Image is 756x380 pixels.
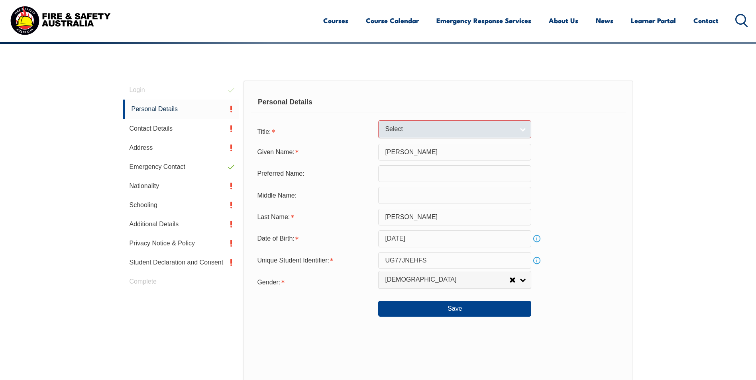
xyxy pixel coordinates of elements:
a: Info [531,233,542,244]
a: Courses [323,10,348,31]
span: Select [385,125,514,133]
span: [DEMOGRAPHIC_DATA] [385,276,509,284]
span: Gender: [257,279,280,286]
div: Middle Name: [251,188,378,203]
div: Last Name is required. [251,210,378,225]
a: Emergency Contact [123,157,240,176]
input: 10 Characters no 1, 0, O or I [378,252,531,269]
a: Personal Details [123,100,240,119]
div: Given Name is required. [251,145,378,160]
a: News [596,10,613,31]
a: Info [531,255,542,266]
a: Student Declaration and Consent [123,253,240,272]
div: Unique Student Identifier is required. [251,253,378,268]
input: Select Date... [378,230,531,247]
a: Privacy Notice & Policy [123,234,240,253]
a: Course Calendar [366,10,419,31]
span: Title: [257,128,271,135]
div: Personal Details [251,92,626,112]
a: Contact Details [123,119,240,138]
a: About Us [549,10,578,31]
a: Nationality [123,176,240,196]
a: Additional Details [123,215,240,234]
div: Date of Birth is required. [251,231,378,246]
a: Schooling [123,196,240,215]
a: Address [123,138,240,157]
div: Title is required. [251,123,378,139]
div: Gender is required. [251,274,378,290]
a: Learner Portal [631,10,676,31]
a: Emergency Response Services [436,10,531,31]
button: Save [378,301,531,317]
div: Preferred Name: [251,166,378,181]
a: Contact [693,10,719,31]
